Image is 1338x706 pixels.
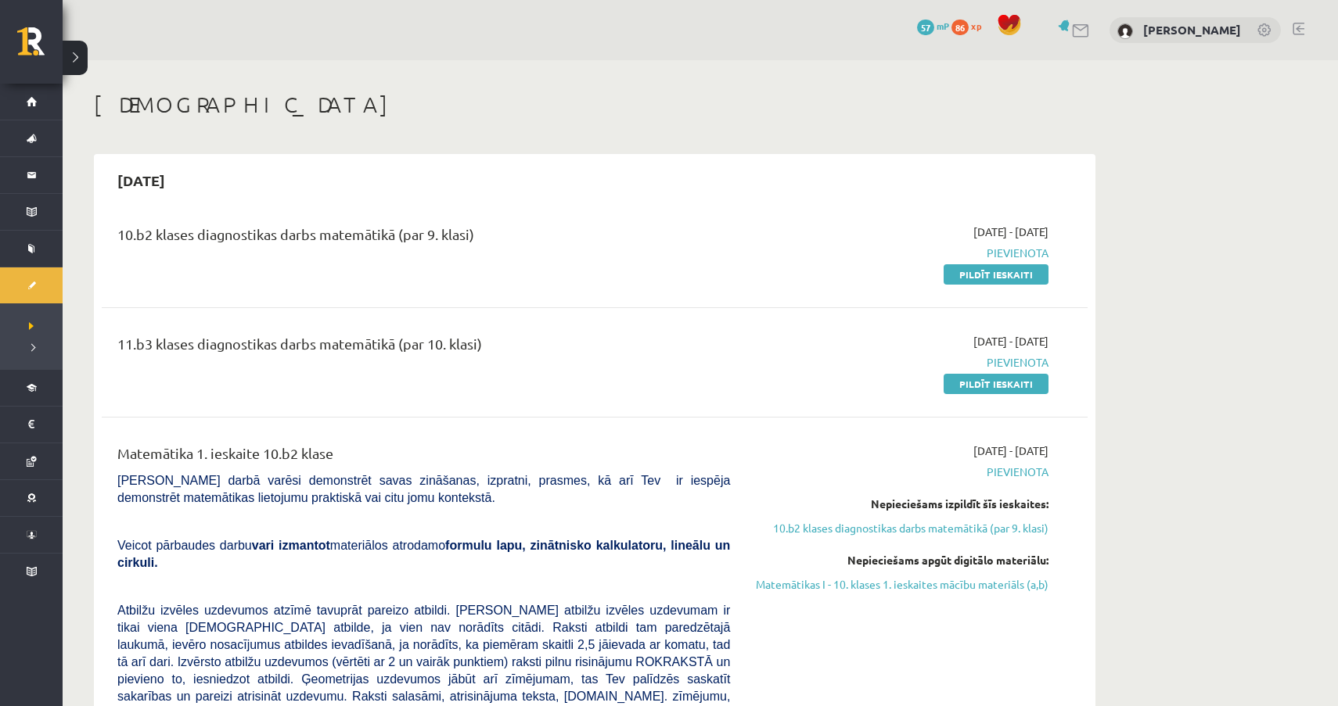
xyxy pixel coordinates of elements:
[971,20,981,32] span: xp
[973,224,1048,240] span: [DATE] - [DATE]
[973,443,1048,459] span: [DATE] - [DATE]
[951,20,989,32] a: 86 xp
[117,443,730,471] div: Matemātika 1. ieskaite 10.b2 klase
[754,245,1048,261] span: Pievienota
[754,576,1048,593] a: Matemātikas I - 10. klases 1. ieskaites mācību materiāls (a,b)
[102,162,181,199] h2: [DATE]
[117,224,730,253] div: 10.b2 klases diagnostikas darbs matemātikā (par 9. klasi)
[754,496,1048,512] div: Nepieciešams izpildīt šīs ieskaites:
[917,20,934,35] span: 57
[754,464,1048,480] span: Pievienota
[951,20,969,35] span: 86
[1117,23,1133,39] img: Ričards Penka
[117,539,730,569] b: formulu lapu, zinātnisko kalkulatoru, lineālu un cirkuli.
[944,374,1048,394] a: Pildīt ieskaiti
[117,333,730,362] div: 11.b3 klases diagnostikas darbs matemātikā (par 10. klasi)
[937,20,949,32] span: mP
[754,354,1048,371] span: Pievienota
[94,91,1095,118] h1: [DEMOGRAPHIC_DATA]
[754,552,1048,568] div: Nepieciešams apgūt digitālo materiālu:
[1143,22,1241,38] a: [PERSON_NAME]
[252,539,330,552] b: vari izmantot
[754,520,1048,536] a: 10.b2 klases diagnostikas darbs matemātikā (par 9. klasi)
[973,333,1048,349] span: [DATE] - [DATE]
[117,474,730,504] span: [PERSON_NAME] darbā varēsi demonstrēt savas zināšanas, izpratni, prasmes, kā arī Tev ir iespēja d...
[944,264,1048,285] a: Pildīt ieskaiti
[917,20,949,32] a: 57 mP
[117,539,730,569] span: Veicot pārbaudes darbu materiālos atrodamo
[17,27,63,66] a: Rīgas 1. Tālmācības vidusskola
